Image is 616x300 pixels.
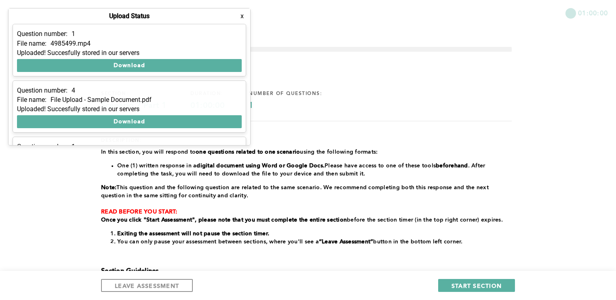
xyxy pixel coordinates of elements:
[17,40,46,47] p: File name:
[17,143,68,150] p: Question number:
[117,231,269,237] strong: Exiting the assessment will not pause the section timer.
[51,40,91,47] p: 4985499.mp4
[101,279,193,292] button: LEAVE ASSESSMENT
[101,149,196,155] span: In this section, you will respond to
[117,162,512,178] li: One (1) written response in a Please have access to one of these tools . After completing the tas...
[72,87,75,94] p: 4
[249,91,346,97] div: number of questions:
[72,143,75,150] p: 1
[17,30,68,38] p: Question number:
[101,209,177,215] strong: READ BEFORE YOU START:
[8,8,79,21] button: Show Uploads
[115,282,179,289] span: LEAVE ASSESSMENT
[451,282,502,289] span: START SECTION
[238,12,246,20] button: x
[300,149,378,155] span: using the following formats:
[249,101,346,111] div: 1
[101,216,512,224] p: before the section timer (in the top right corner) expires.
[196,163,325,169] strong: digital document using Word or Google Docs.
[101,267,512,275] h3: Section Guidelines
[319,239,373,245] strong: “Leave Assessment”
[17,49,242,57] div: Uploaded! Succesfully stored in our servers
[109,13,150,20] h4: Upload Status
[438,279,515,292] button: START SECTION
[17,115,242,128] button: Download
[51,96,152,104] p: File Upload - Sample Document.pdf
[72,30,75,38] p: 1
[117,238,512,246] li: You can only pause your assessment between sections, where you'll see a button in the bottom left...
[101,184,512,200] p: This question and the following question are related to the same scenario. We recommend completin...
[578,8,608,17] span: 01:00:00
[196,149,300,155] strong: one questions related to one scenario
[17,87,68,94] p: Question number:
[101,185,116,190] strong: Note:
[436,163,468,169] strong: beforehand
[17,96,46,104] p: File name:
[101,217,347,223] strong: Once you click "Start Assessment", please note that you must complete the entire section
[17,59,242,72] button: Download
[17,106,242,113] div: Uploaded! Succesfully stored in our servers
